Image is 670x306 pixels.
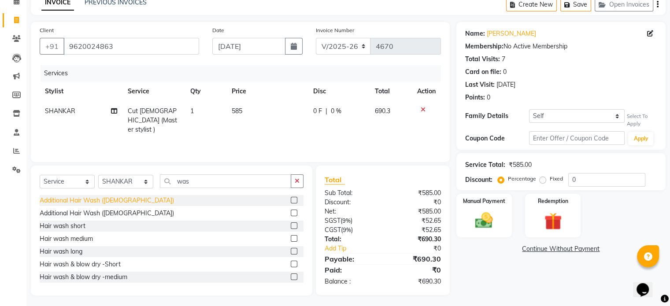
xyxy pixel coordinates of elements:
div: ( ) [318,225,383,235]
div: 0 [503,67,507,77]
label: Invoice Number [316,26,354,34]
div: Net: [318,207,383,216]
span: Cut [DEMOGRAPHIC_DATA] (Master stylist ) [128,107,177,133]
label: Manual Payment [463,197,505,205]
div: Coupon Code [465,134,529,143]
a: Continue Without Payment [458,244,664,254]
label: Date [212,26,224,34]
div: Additional Hair Wash ([DEMOGRAPHIC_DATA]) [40,196,174,205]
span: 9% [342,217,351,224]
div: Total: [318,235,383,244]
div: ₹585.00 [383,207,448,216]
div: Service Total: [465,160,505,170]
div: ₹0 [383,265,448,275]
div: ₹52.65 [383,225,448,235]
input: Search or Scan [160,174,291,188]
div: Membership: [465,42,503,51]
img: _cash.svg [470,210,498,231]
div: Hair wash medium [40,234,93,243]
div: Select To Apply [626,113,657,128]
div: [DATE] [496,80,515,89]
div: Hair wash short [40,221,85,231]
th: Price [226,81,307,101]
th: Stylist [40,81,122,101]
div: Sub Total: [318,188,383,198]
div: Family Details [465,111,529,121]
div: Discount: [318,198,383,207]
div: ₹0 [393,244,447,253]
button: +91 [40,38,64,55]
div: Hair wash long [40,247,82,256]
th: Total [370,81,412,101]
div: ₹0 [383,198,448,207]
span: 0 F [313,107,322,116]
span: | [326,107,327,116]
span: 585 [232,107,242,115]
div: ₹585.00 [383,188,448,198]
div: Last Visit: [465,80,495,89]
span: 9% [343,226,351,233]
div: Payable: [318,254,383,264]
button: Apply [628,132,653,145]
div: Hair wash & blow dry -Short [40,260,121,269]
div: Additional Hair Wash ([DEMOGRAPHIC_DATA]) [40,209,174,218]
th: Action [412,81,441,101]
div: 0 [487,93,490,102]
iframe: chat widget [633,271,661,297]
label: Redemption [538,197,568,205]
a: Add Tip [318,244,393,253]
span: Total [325,175,345,184]
div: 7 [502,55,505,64]
th: Service [122,81,185,101]
div: ( ) [318,216,383,225]
div: ₹690.30 [383,254,448,264]
label: Percentage [508,175,536,183]
img: _gift.svg [539,210,567,232]
div: No Active Membership [465,42,657,51]
div: ₹690.30 [383,277,448,286]
input: Search by Name/Mobile/Email/Code [63,38,199,55]
div: Card on file: [465,67,501,77]
span: CGST [325,226,341,234]
div: Hair wash & blow dry -medium [40,273,127,282]
input: Enter Offer / Coupon Code [529,131,625,145]
div: Paid: [318,265,383,275]
div: ₹585.00 [509,160,532,170]
div: Discount: [465,175,492,184]
th: Qty [185,81,226,101]
div: Name: [465,29,485,38]
a: [PERSON_NAME] [487,29,536,38]
th: Disc [308,81,370,101]
label: Fixed [550,175,563,183]
div: Services [41,65,448,81]
div: Points: [465,93,485,102]
div: Balance : [318,277,383,286]
span: SGST [325,217,341,225]
span: 690.3 [375,107,390,115]
div: ₹690.30 [383,235,448,244]
div: ₹52.65 [383,216,448,225]
label: Client [40,26,54,34]
span: SHANKAR [45,107,75,115]
div: Total Visits: [465,55,500,64]
span: 1 [190,107,194,115]
span: 0 % [331,107,341,116]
